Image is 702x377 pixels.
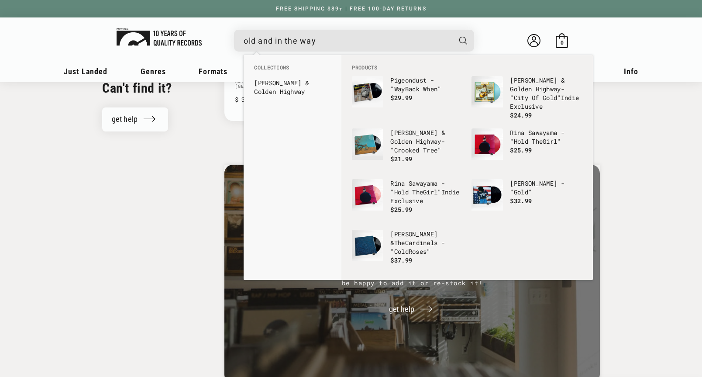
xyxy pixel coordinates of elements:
b: way [294,87,305,96]
span: $25.99 [390,205,412,214]
a: Molly Tuttle & Golden Highway - "Crooked Tree" [PERSON_NAME] & Golden Highway- "Crooked Tree" $21.99 [352,128,463,170]
span: Formats [199,67,227,76]
img: Ryan Adams & The Cardinals - "Cold Roses" [352,230,383,261]
li: products: Rina Sawayama - "Hold The Girl" Indie Exclusive [348,175,467,225]
b: way [416,179,427,187]
b: old [398,188,409,196]
a: [PERSON_NAME] & Golden Highway [254,79,331,96]
b: old [517,188,528,196]
li: products: Ryan Adams - "Gold" [467,175,587,225]
li: products: Ryan Adams & The Cardinals - "Cold Roses" [348,225,467,276]
b: In [441,188,449,196]
b: way [536,128,547,137]
span: 0 [561,39,564,46]
span: $37.99 [390,256,412,264]
b: old [258,87,269,96]
input: When autocomplete results are available use up and down arrows to review and enter to select [244,32,451,50]
img: Molly Tuttle & Golden Highway - "City Of Gold" Indie Exclusive [471,76,503,107]
b: old [394,137,405,145]
b: old [546,93,557,102]
button: Search [452,30,475,52]
img: Rina Sawayama - "Hold The Girl" [471,128,503,160]
p: Pigeondust - " Back When" [390,76,463,93]
span: $24.99 [510,111,532,119]
span: $25.99 [510,146,532,154]
img: Ryan Adams - "Gold" [471,179,503,211]
a: Molly Tuttle & Golden Highway - "City Of Gold" Indie Exclusive [PERSON_NAME] & Golden Highway- "C... [471,76,582,120]
li: products: Molly Tuttle & Golden Highway - "Crooked Tree" [348,124,467,175]
b: old [398,247,409,256]
span: $29.99 [390,93,412,102]
li: products: Rina Sawayama - "Hold The Girl" [467,124,587,175]
b: The [394,239,405,247]
b: way [430,137,441,145]
b: old [517,137,528,145]
p: R a Sa ama - "H Girl" [510,128,582,146]
li: Collections [250,64,335,76]
span: $32.99 [510,197,532,205]
b: The [532,137,543,145]
b: in [394,179,402,187]
a: Ryan Adams & The Cardinals - "Cold Roses" [PERSON_NAME] &TheCardinals - "ColdRoses" $37.99 [352,230,463,272]
img: Molly Tuttle & Golden Highway - "Crooked Tree" [352,128,383,160]
span: $21.99 [390,155,412,163]
a: Pigeondust - "Way Back When" Pigeondust - "WayBack When" $29.99 [352,76,463,118]
li: collections: Molly Tuttle & Golden Highway [250,76,335,99]
li: products: Pigeondust - "Way Back When" [348,72,467,122]
img: Rina Sawayama - "Hold The Girl" Indie Exclusive [352,179,383,211]
p: [PERSON_NAME] - "G " [510,179,582,197]
p: [PERSON_NAME] & Card als - "C Roses" [390,230,463,256]
div: Search [234,30,474,52]
b: in [514,128,521,137]
span: Genres [141,67,166,76]
b: in [420,239,427,247]
a: get help [102,107,168,131]
span: Just Landed [64,67,107,76]
a: Ryan Adams - "Gold" [PERSON_NAME] - "Gold" $32.99 [471,179,582,221]
span: Info [624,67,638,76]
li: Products [348,64,587,72]
b: old [514,85,525,93]
b: In [561,93,568,102]
div: Products [341,55,593,280]
a: get help [379,297,445,321]
p: [PERSON_NAME] & G en High - "Crooked Tree" [390,128,463,155]
b: way [550,85,561,93]
img: Hover Logo [117,28,202,46]
div: Collections [244,55,341,103]
b: The [412,188,423,196]
b: Way [394,85,405,93]
a: Rina Sawayama - "Hold The Girl" Indie Exclusive Rina Sawayama - "Hold TheGirl"Indie Exclusive $25.99 [352,179,463,221]
p: [PERSON_NAME] & G en High - "City Of G " die Exclusive [510,76,582,111]
a: Rina Sawayama - "Hold The Girl" Rina Sawayama - "Hold TheGirl" $25.99 [471,128,582,170]
a: FREE SHIPPING $89+ | FREE 100-DAY RETURNS [267,6,435,12]
p: R a Sa ama - "H Girl" die Exclusive [390,179,463,205]
img: Pigeondust - "Way Back When" [352,76,383,107]
li: products: Molly Tuttle & Golden Highway - "City Of Gold" Indie Exclusive [467,72,587,124]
